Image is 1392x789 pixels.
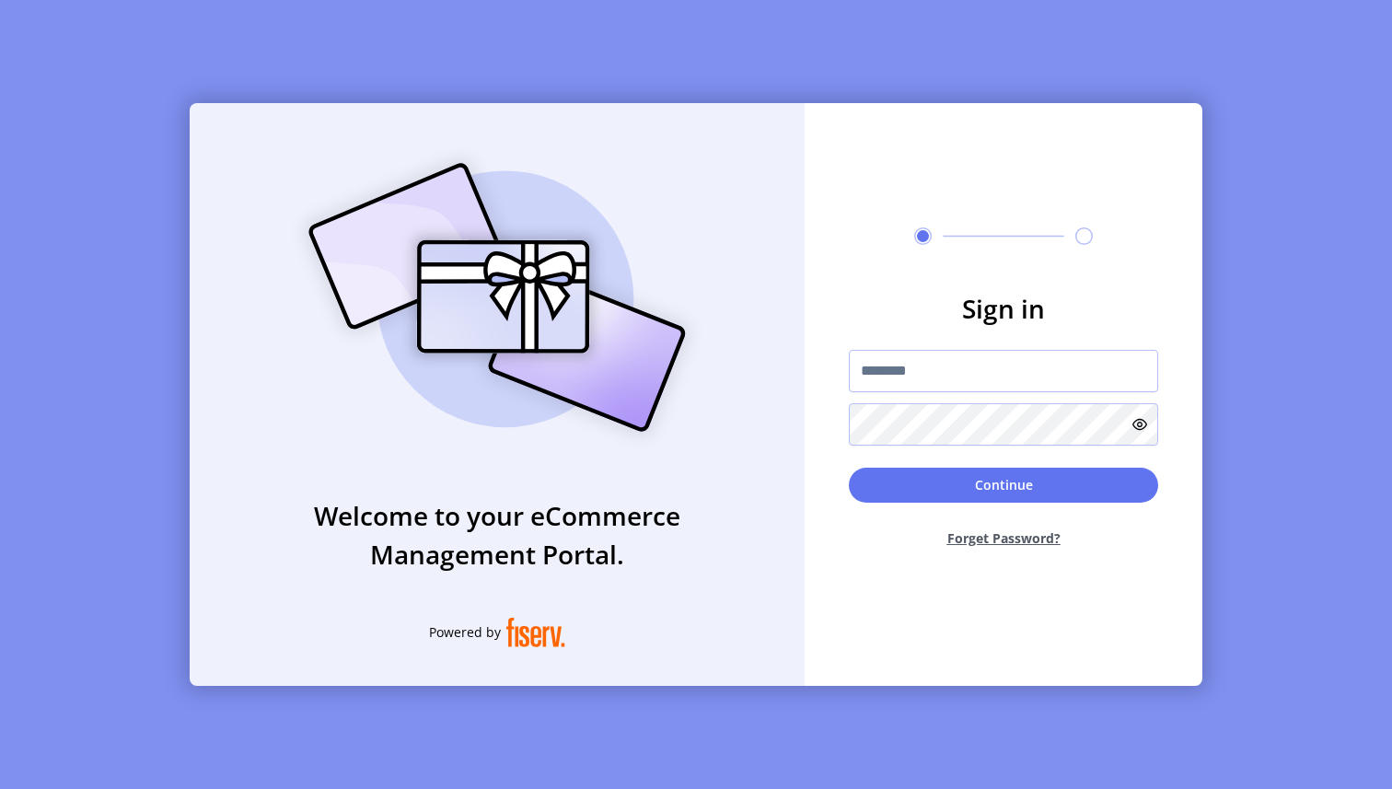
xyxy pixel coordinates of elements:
h3: Welcome to your eCommerce Management Portal. [190,496,805,574]
button: Continue [849,468,1158,503]
h3: Sign in [849,289,1158,328]
img: card_Illustration.svg [281,143,713,452]
span: Powered by [429,622,501,642]
button: Forget Password? [849,514,1158,563]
